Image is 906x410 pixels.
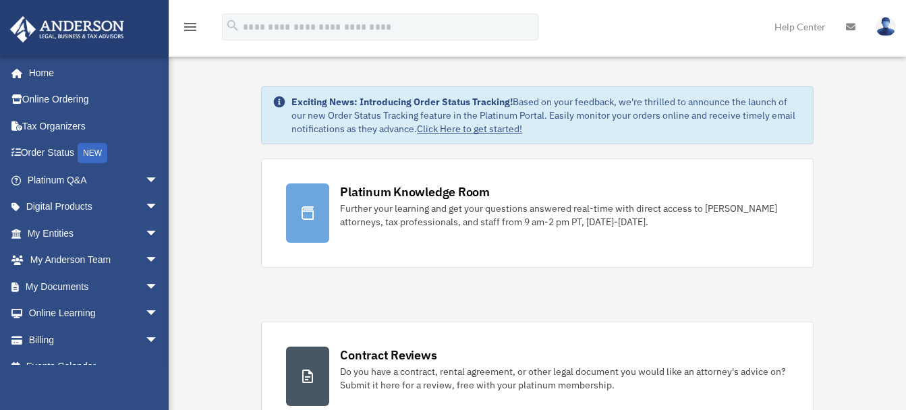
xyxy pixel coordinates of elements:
[9,353,179,380] a: Events Calendar
[145,247,172,274] span: arrow_drop_down
[291,96,513,108] strong: Exciting News: Introducing Order Status Tracking!
[9,220,179,247] a: My Entitiesarrow_drop_down
[9,167,179,194] a: Platinum Q&Aarrow_drop_down
[6,16,128,42] img: Anderson Advisors Platinum Portal
[417,123,522,135] a: Click Here to get started!
[9,326,179,353] a: Billingarrow_drop_down
[876,17,896,36] img: User Pic
[340,365,788,392] div: Do you have a contract, rental agreement, or other legal document you would like an attorney's ad...
[340,183,490,200] div: Platinum Knowledge Room
[9,273,179,300] a: My Documentsarrow_drop_down
[340,347,436,363] div: Contract Reviews
[340,202,788,229] div: Further your learning and get your questions answered real-time with direct access to [PERSON_NAM...
[145,273,172,301] span: arrow_drop_down
[9,247,179,274] a: My Anderson Teamarrow_drop_down
[9,86,179,113] a: Online Ordering
[145,194,172,221] span: arrow_drop_down
[9,300,179,327] a: Online Learningarrow_drop_down
[78,143,107,163] div: NEW
[145,220,172,247] span: arrow_drop_down
[291,95,801,136] div: Based on your feedback, we're thrilled to announce the launch of our new Order Status Tracking fe...
[182,24,198,35] a: menu
[182,19,198,35] i: menu
[225,18,240,33] i: search
[145,300,172,328] span: arrow_drop_down
[9,140,179,167] a: Order StatusNEW
[145,326,172,354] span: arrow_drop_down
[9,113,179,140] a: Tax Organizers
[261,158,813,268] a: Platinum Knowledge Room Further your learning and get your questions answered real-time with dire...
[9,59,172,86] a: Home
[9,194,179,221] a: Digital Productsarrow_drop_down
[145,167,172,194] span: arrow_drop_down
